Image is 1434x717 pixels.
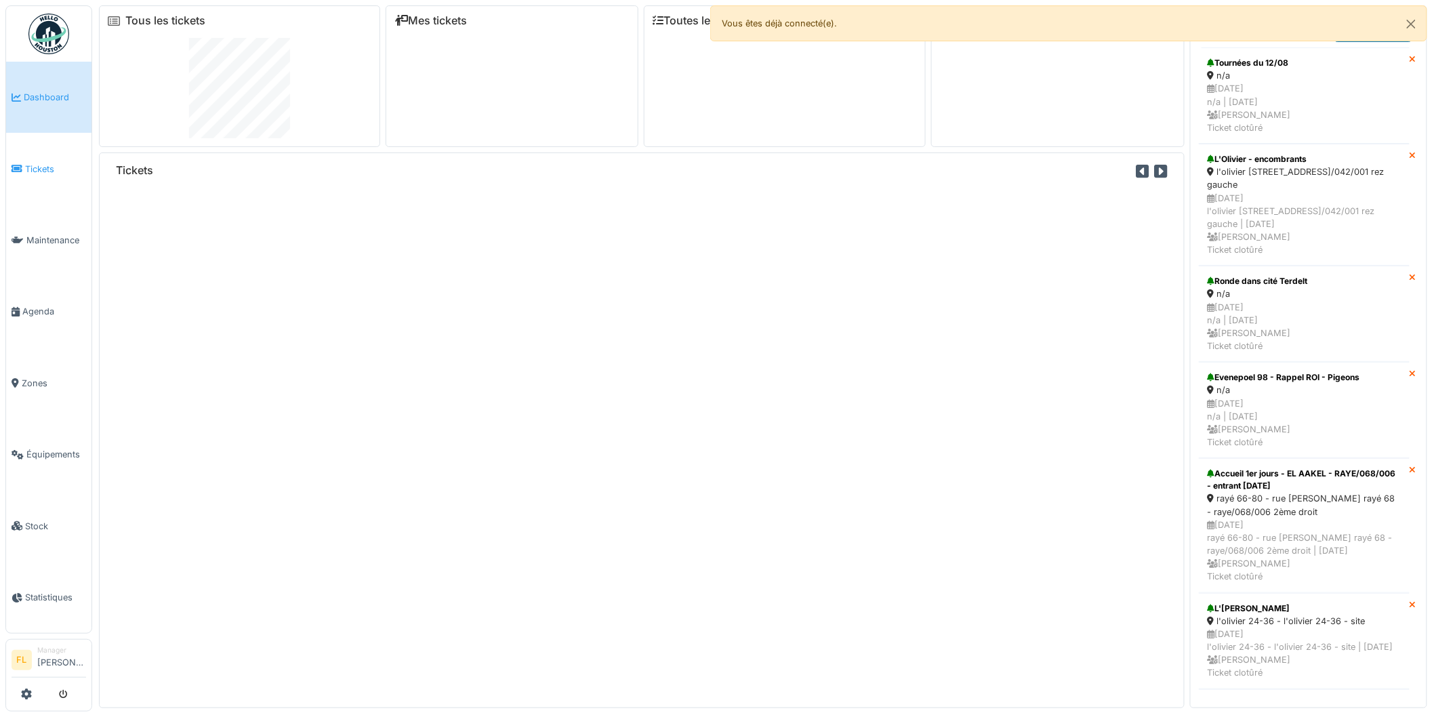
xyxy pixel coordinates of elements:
[6,419,91,490] a: Équipements
[1208,468,1401,492] div: Accueil 1er jours - EL AAKEL - RAYE/068/006 - entrant [DATE]
[28,14,69,54] img: Badge_color-CXgf-gQk.svg
[1208,165,1401,191] div: l'olivier [STREET_ADDRESS]/042/001 rez gauche
[125,14,205,27] a: Tous les tickets
[22,305,86,318] span: Agenda
[37,645,86,674] li: [PERSON_NAME]
[22,377,86,390] span: Zones
[1208,301,1401,353] div: [DATE] n/a | [DATE] [PERSON_NAME] Ticket clotûré
[12,645,86,678] a: FL Manager[PERSON_NAME]
[25,520,86,533] span: Stock
[1208,518,1401,583] div: [DATE] rayé 66-80 - rue [PERSON_NAME] rayé 68 - raye/068/006 2ème droit | [DATE] [PERSON_NAME] Ti...
[26,234,86,247] span: Maintenance
[1208,628,1401,680] div: [DATE] l'olivier 24-36 - l'olivier 24-36 - site | [DATE] [PERSON_NAME] Ticket clotûré
[1208,275,1401,287] div: Ronde dans cité Terdelt
[37,645,86,655] div: Manager
[1208,397,1401,449] div: [DATE] n/a | [DATE] [PERSON_NAME] Ticket clotûré
[12,650,32,670] li: FL
[1208,82,1401,134] div: [DATE] n/a | [DATE] [PERSON_NAME] Ticket clotûré
[1199,362,1410,458] a: Evenepoel 98 - Rappel ROI - Pigeons n/a [DATE]n/a | [DATE] [PERSON_NAME]Ticket clotûré
[710,5,1427,41] div: Vous êtes déjà connecté(e).
[1208,69,1401,82] div: n/a
[1208,602,1401,615] div: L'[PERSON_NAME]
[116,164,153,177] h6: Tickets
[6,562,91,633] a: Statistiques
[25,163,86,176] span: Tickets
[6,62,91,133] a: Dashboard
[1208,615,1401,628] div: l'olivier 24-36 - l'olivier 24-36 - site
[1208,371,1401,384] div: Evenepoel 98 - Rappel ROI - Pigeons
[1199,144,1410,266] a: L'Olivier - encombrants l'olivier [STREET_ADDRESS]/042/001 rez gauche [DATE]l'olivier [STREET_ADD...
[6,490,91,561] a: Stock
[1208,153,1401,165] div: L'Olivier - encombrants
[1208,192,1401,257] div: [DATE] l'olivier [STREET_ADDRESS]/042/001 rez gauche | [DATE] [PERSON_NAME] Ticket clotûré
[26,448,86,461] span: Équipements
[1208,492,1401,518] div: rayé 66-80 - rue [PERSON_NAME] rayé 68 - raye/068/006 2ème droit
[6,205,91,276] a: Maintenance
[1199,458,1410,592] a: Accueil 1er jours - EL AAKEL - RAYE/068/006 - entrant [DATE] rayé 66-80 - rue [PERSON_NAME] rayé ...
[394,14,467,27] a: Mes tickets
[6,348,91,419] a: Zones
[1208,384,1401,396] div: n/a
[1208,57,1401,69] div: Tournées du 12/08
[1208,287,1401,300] div: n/a
[6,133,91,204] a: Tickets
[1199,47,1410,144] a: Tournées du 12/08 n/a [DATE]n/a | [DATE] [PERSON_NAME]Ticket clotûré
[653,14,754,27] a: Toutes les tâches
[25,591,86,604] span: Statistiques
[6,276,91,347] a: Agenda
[1199,593,1410,689] a: L'[PERSON_NAME] l'olivier 24-36 - l'olivier 24-36 - site [DATE]l'olivier 24-36 - l'olivier 24-36 ...
[1396,6,1427,42] button: Close
[24,91,86,104] span: Dashboard
[1199,266,1410,362] a: Ronde dans cité Terdelt n/a [DATE]n/a | [DATE] [PERSON_NAME]Ticket clotûré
